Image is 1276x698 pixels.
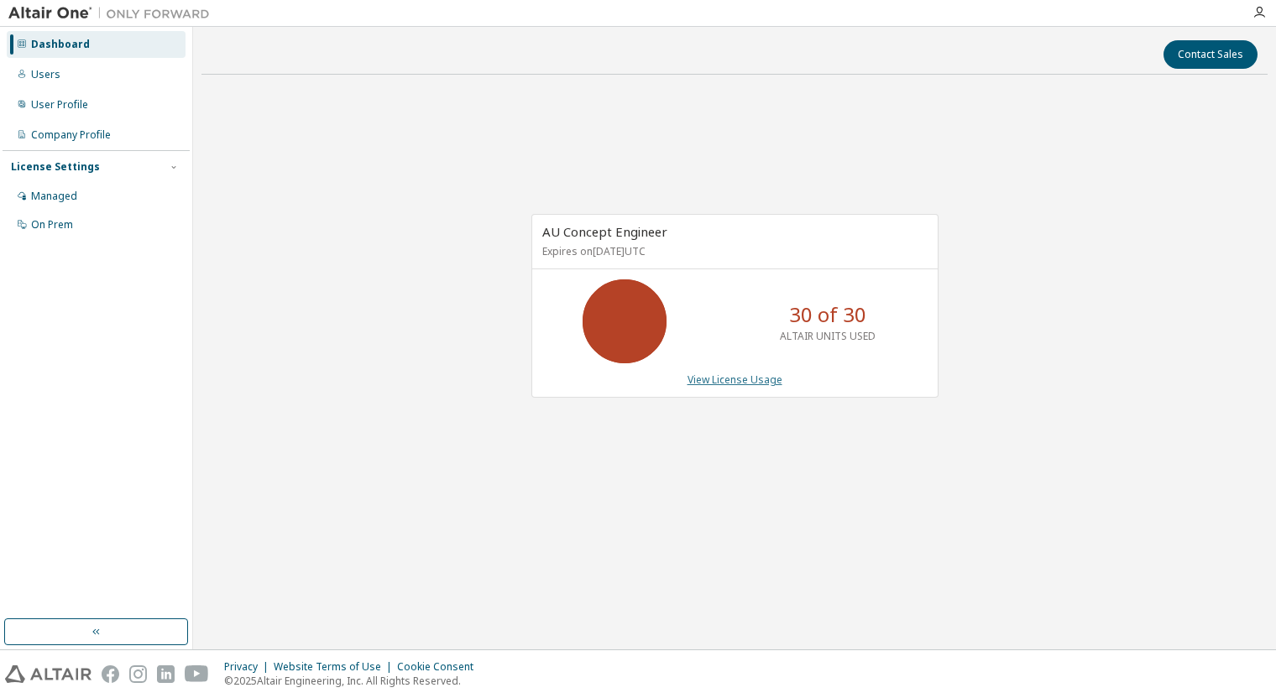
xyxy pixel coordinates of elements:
[185,665,209,683] img: youtube.svg
[1164,40,1258,69] button: Contact Sales
[542,223,667,240] span: AU Concept Engineer
[8,5,218,22] img: Altair One
[31,98,88,112] div: User Profile
[780,329,876,343] p: ALTAIR UNITS USED
[688,372,782,387] a: View License Usage
[129,665,147,683] img: instagram.svg
[397,660,484,674] div: Cookie Consent
[789,300,866,329] p: 30 of 30
[31,128,111,142] div: Company Profile
[31,38,90,51] div: Dashboard
[5,665,92,683] img: altair_logo.svg
[274,660,397,674] div: Website Terms of Use
[542,244,923,258] p: Expires on [DATE] UTC
[11,160,100,174] div: License Settings
[102,665,119,683] img: facebook.svg
[31,218,73,232] div: On Prem
[224,660,274,674] div: Privacy
[157,665,175,683] img: linkedin.svg
[224,674,484,688] p: © 2025 Altair Engineering, Inc. All Rights Reserved.
[31,68,60,81] div: Users
[31,190,77,203] div: Managed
